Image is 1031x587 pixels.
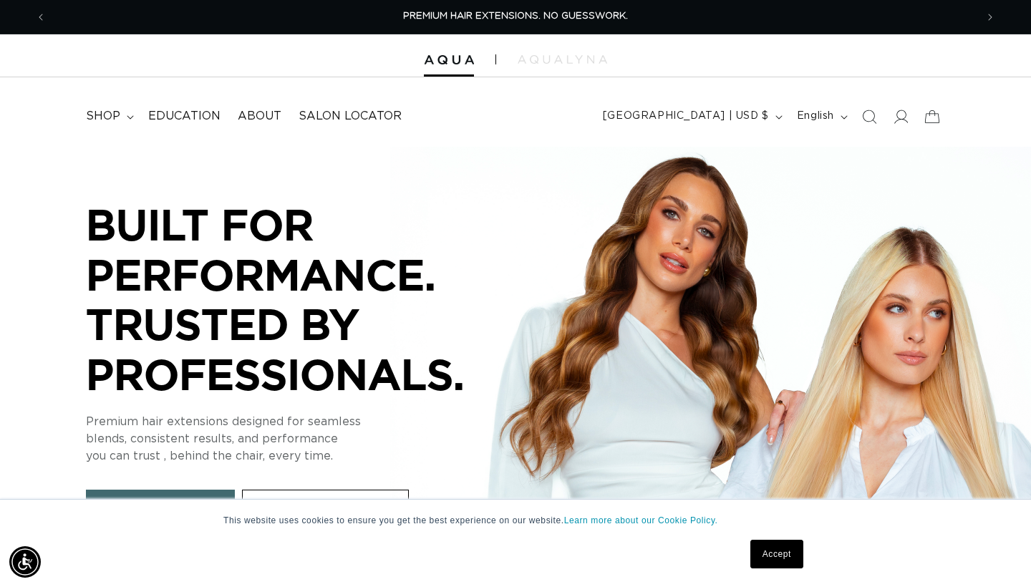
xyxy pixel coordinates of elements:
[86,109,120,124] span: shop
[299,109,402,124] span: Salon Locator
[853,101,885,132] summary: Search
[140,100,229,132] a: Education
[518,55,607,64] img: aqualyna.com
[86,413,515,430] p: Premium hair extensions designed for seamless
[242,490,409,523] a: UNLOCK PRO ACCESS
[9,546,41,578] div: Accessibility Menu
[603,109,769,124] span: [GEOGRAPHIC_DATA] | USD $
[564,515,718,525] a: Learn more about our Cookie Policy.
[750,540,803,568] a: Accept
[229,100,290,132] a: About
[86,430,515,447] p: blends, consistent results, and performance
[223,514,808,527] p: This website uses cookies to ensure you get the best experience on our website.
[86,447,515,465] p: you can trust , behind the chair, every time.
[797,109,834,124] span: English
[974,4,1006,31] button: Next announcement
[424,55,474,65] img: Aqua Hair Extensions
[148,109,221,124] span: Education
[238,109,281,124] span: About
[86,200,515,399] p: BUILT FOR PERFORMANCE. TRUSTED BY PROFESSIONALS.
[86,490,235,523] a: SEE OUR SYSTEMS
[77,100,140,132] summary: shop
[403,11,628,21] span: PREMIUM HAIR EXTENSIONS. NO GUESSWORK.
[594,103,788,130] button: [GEOGRAPHIC_DATA] | USD $
[25,4,57,31] button: Previous announcement
[788,103,853,130] button: English
[290,100,410,132] a: Salon Locator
